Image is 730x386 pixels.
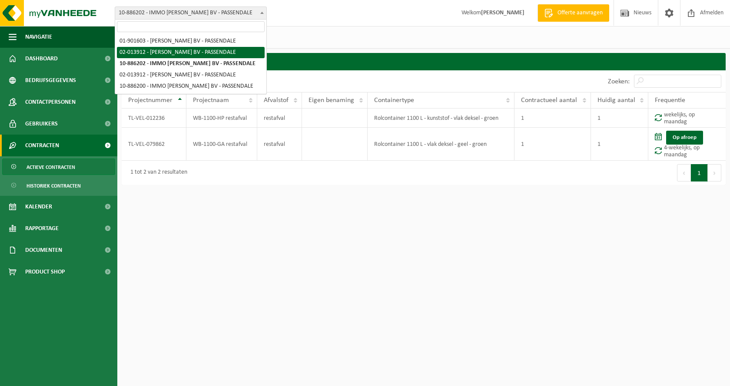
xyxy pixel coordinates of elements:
[25,218,59,239] span: Rapportage
[27,178,81,194] span: Historiek contracten
[25,196,52,218] span: Kalender
[677,164,691,181] button: Previous
[597,97,635,104] span: Huidig aantal
[115,7,267,20] span: 10-886202 - IMMO DEGROOTE BERNARD BV - PASSENDALE
[128,97,173,104] span: Projectnummer
[122,53,726,70] h2: Contracten
[115,7,266,19] span: 10-886202 - IMMO DEGROOTE BERNARD BV - PASSENDALE
[25,261,65,283] span: Product Shop
[117,58,265,69] li: 10-886202 - IMMO [PERSON_NAME] BV - PASSENDALE
[25,239,62,261] span: Documenten
[514,128,591,161] td: 1
[117,81,265,92] li: 10-886200 - IMMO [PERSON_NAME] BV - PASSENDALE
[648,109,726,128] td: wekelijks, op maandag
[608,78,630,85] label: Zoeken:
[25,26,52,48] span: Navigatie
[264,97,289,104] span: Afvalstof
[186,128,257,161] td: WB-1100-GA restafval
[2,177,115,194] a: Historiek contracten
[708,164,721,181] button: Next
[25,113,58,135] span: Gebruikers
[514,109,591,128] td: 1
[648,128,726,161] td: 4-wekelijks, op maandag
[25,48,58,69] span: Dashboard
[117,47,265,58] li: 02-013912 - [PERSON_NAME] BV - PASSENDALE
[257,128,302,161] td: restafval
[122,109,186,128] td: TL-VEL-012236
[591,109,648,128] td: 1
[117,69,265,81] li: 02-013912 - [PERSON_NAME] BV - PASSENDALE
[481,10,524,16] strong: [PERSON_NAME]
[691,164,708,181] button: 1
[655,97,685,104] span: Frequentie
[374,97,414,104] span: Containertype
[193,97,229,104] span: Projectnaam
[25,135,59,156] span: Contracten
[591,128,648,161] td: 1
[122,128,186,161] td: TL-VEL-079862
[555,9,605,17] span: Offerte aanvragen
[538,4,609,22] a: Offerte aanvragen
[117,36,265,47] li: 01-901603 - [PERSON_NAME] BV - PASSENDALE
[666,131,703,145] a: Op afroep
[25,91,76,113] span: Contactpersonen
[368,128,514,161] td: Rolcontainer 1100 L - vlak deksel - geel - groen
[257,109,302,128] td: restafval
[25,69,76,91] span: Bedrijfsgegevens
[521,97,577,104] span: Contractueel aantal
[126,165,187,181] div: 1 tot 2 van 2 resultaten
[368,109,514,128] td: Rolcontainer 1100 L - kunststof - vlak deksel - groen
[309,97,354,104] span: Eigen benaming
[27,159,75,175] span: Actieve contracten
[2,158,115,175] a: Actieve contracten
[186,109,257,128] td: WB-1100-HP restafval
